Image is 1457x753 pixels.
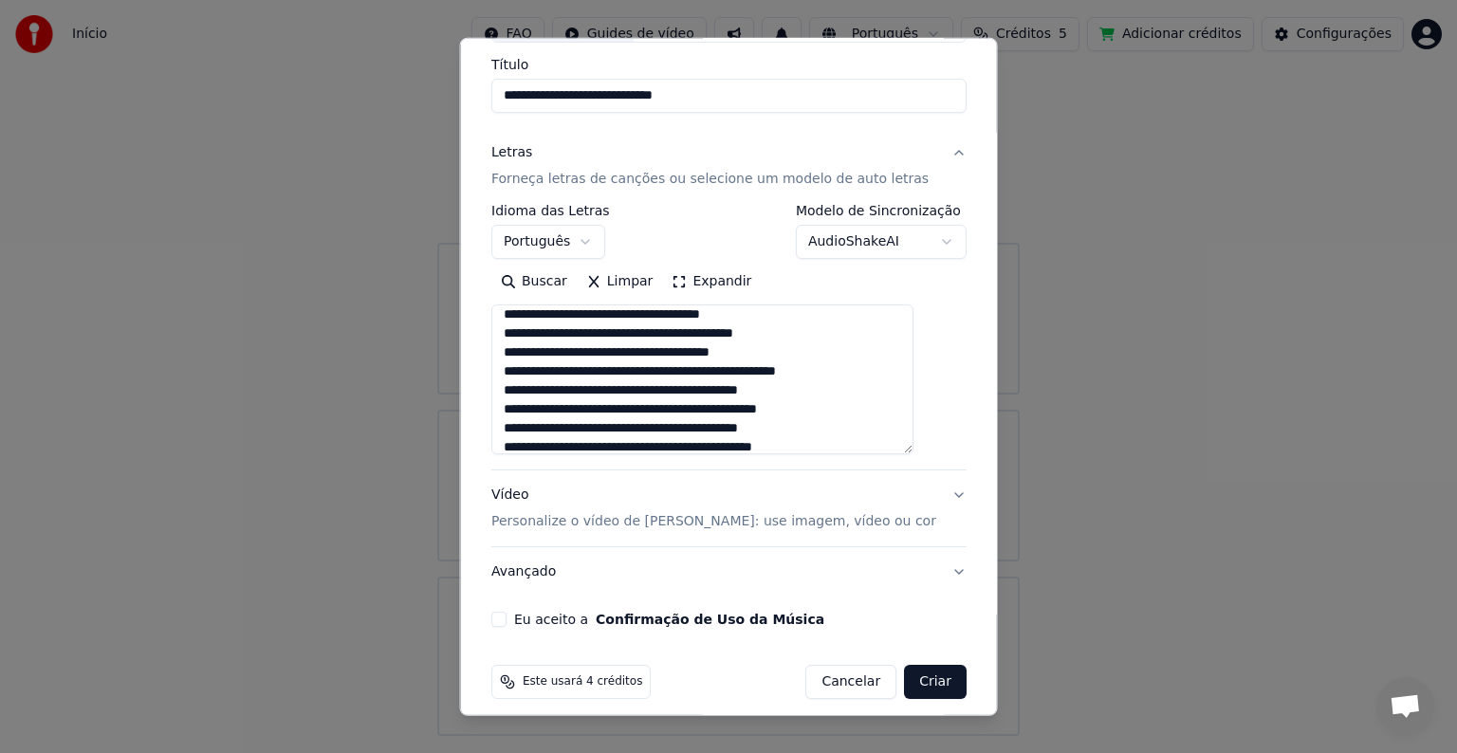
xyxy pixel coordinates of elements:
[795,204,966,217] label: Modelo de Sincronização
[904,665,967,699] button: Criar
[491,58,967,71] label: Título
[491,128,967,204] button: LetrasForneça letras de canções ou selecione um modelo de auto letras
[662,266,761,297] button: Expandir
[514,613,824,626] label: Eu aceito a
[805,665,896,699] button: Cancelar
[491,143,532,162] div: Letras
[491,470,967,546] button: VídeoPersonalize o vídeo de [PERSON_NAME]: use imagem, vídeo ou cor
[491,266,577,297] button: Buscar
[491,204,610,217] label: Idioma das Letras
[491,512,936,531] p: Personalize o vídeo de [PERSON_NAME]: use imagem, vídeo ou cor
[576,266,662,297] button: Limpar
[491,486,936,531] div: Vídeo
[491,204,967,469] div: LetrasForneça letras de canções ou selecione um modelo de auto letras
[491,547,967,597] button: Avançado
[596,613,824,626] button: Eu aceito a
[523,674,642,689] span: Este usará 4 créditos
[491,170,929,189] p: Forneça letras de canções ou selecione um modelo de auto letras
